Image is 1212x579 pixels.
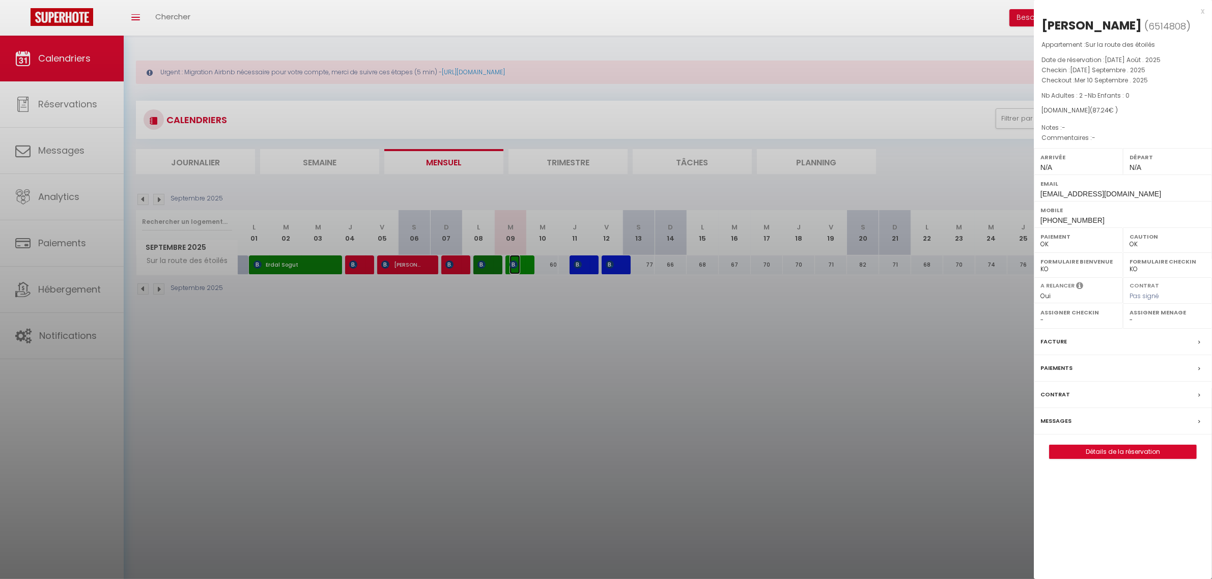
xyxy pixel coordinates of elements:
span: Pas signé [1130,292,1159,300]
p: Notes : [1041,123,1204,133]
p: Appartement : [1041,40,1204,50]
span: ( ) [1144,19,1191,33]
a: Détails de la réservation [1050,445,1196,458]
label: Messages [1040,416,1072,426]
span: - [1092,133,1095,142]
label: A relancer [1040,281,1075,290]
p: Date de réservation : [1041,55,1204,65]
label: Caution [1130,231,1205,242]
label: Email [1040,179,1205,189]
label: Contrat [1130,281,1159,288]
label: Assigner Checkin [1040,307,1116,317]
i: Sélectionner OUI si vous souhaiter envoyer les séquences de messages post-checkout [1076,281,1083,293]
span: Nb Adultes : 2 - [1041,91,1130,100]
label: Assigner Menage [1130,307,1205,317]
p: Commentaires : [1041,133,1204,143]
p: Checkout : [1041,75,1204,85]
span: [PHONE_NUMBER] [1040,216,1105,224]
label: Mobile [1040,205,1205,215]
label: Paiement [1040,231,1116,242]
div: [PERSON_NAME] [1041,17,1142,34]
span: Nb Enfants : 0 [1088,91,1130,100]
span: [EMAIL_ADDRESS][DOMAIN_NAME] [1040,190,1161,198]
button: Détails de la réservation [1049,445,1197,459]
span: [DATE] Septembre . 2025 [1070,66,1145,74]
span: N/A [1040,163,1052,171]
div: x [1034,5,1204,17]
span: [DATE] Août . 2025 [1105,55,1161,64]
label: Contrat [1040,389,1070,400]
label: Formulaire Bienvenue [1040,256,1116,267]
label: Facture [1040,336,1067,347]
label: Départ [1130,152,1205,162]
span: 6514808 [1148,20,1186,33]
span: Mer 10 Septembre . 2025 [1075,76,1148,84]
label: Paiements [1040,363,1073,373]
label: Arrivée [1040,152,1116,162]
span: Sur la route des étoilés [1085,40,1155,49]
p: Checkin : [1041,65,1204,75]
span: N/A [1130,163,1141,171]
span: ( € ) [1090,106,1118,114]
button: Ouvrir le widget de chat LiveChat [8,4,39,35]
span: - [1062,123,1065,132]
div: [DOMAIN_NAME] [1041,106,1204,115]
label: Formulaire Checkin [1130,256,1205,267]
span: 87.24 [1092,106,1109,114]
